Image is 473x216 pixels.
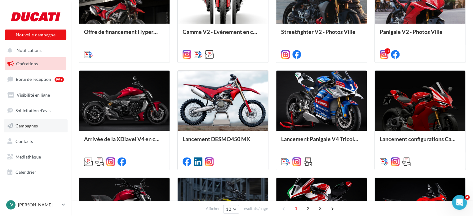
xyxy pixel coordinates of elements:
[55,77,64,82] div: 99+
[4,166,68,179] a: Calendrier
[183,136,263,148] div: Lancement DESMO450 MX
[17,92,50,98] span: Visibilité en ligne
[4,89,68,102] a: Visibilité en ligne
[16,76,51,82] span: Boîte de réception
[380,136,460,148] div: Lancement configurations Carbone et Carbone Pro pour la Panigale V4
[15,108,51,113] span: Sollicitation d'avis
[16,61,38,66] span: Opérations
[183,29,263,41] div: Gamme V2 - Evènement en concession
[4,119,68,132] a: Campagnes
[242,206,268,212] span: résultats/page
[8,202,13,208] span: Lv
[5,30,66,40] button: Nouvelle campagne
[206,206,220,212] span: Afficher
[281,29,362,41] div: Streetfighter V2 - Photos Ville
[4,150,68,163] a: Médiathèque
[223,205,239,214] button: 12
[4,104,68,117] a: Sollicitation d'avis
[303,204,313,214] span: 2
[15,123,38,128] span: Campagnes
[5,199,66,211] a: Lv [PERSON_NAME]
[84,29,165,41] div: Offre de financement Hypermotard 698 Mono
[84,136,165,148] div: Arrivée de la XDiavel V4 en concession
[4,135,68,148] a: Contacts
[315,204,325,214] span: 3
[281,136,362,148] div: Lancement Panigale V4 Tricolore Italia MY25
[4,72,68,86] a: Boîte de réception99+
[4,57,68,70] a: Opérations
[226,207,231,212] span: 12
[15,139,33,144] span: Contacts
[465,195,470,200] span: 4
[15,154,41,159] span: Médiathèque
[385,48,390,54] div: 3
[380,29,460,41] div: Panigale V2 - Photos Ville
[15,169,36,175] span: Calendrier
[16,48,42,53] span: Notifications
[452,195,467,210] iframe: Intercom live chat
[18,202,59,208] p: [PERSON_NAME]
[291,204,301,214] span: 1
